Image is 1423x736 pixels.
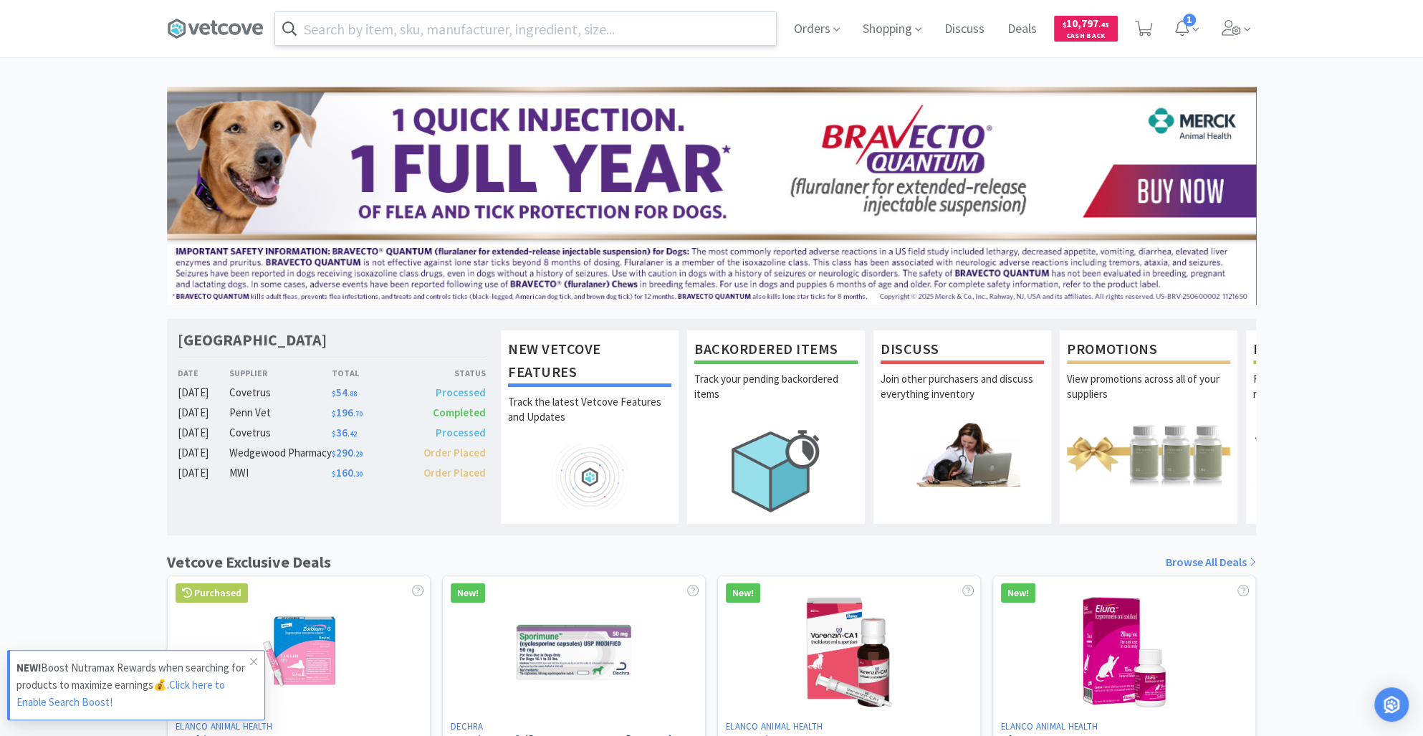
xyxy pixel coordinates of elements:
[1063,32,1109,42] span: Cash Back
[178,404,486,421] a: [DATE]Penn Vet$196.70Completed
[694,338,858,364] h1: Backordered Items
[332,469,336,479] span: $
[873,330,1052,525] a: DiscussJoin other purchasers and discuss everything inventory
[1002,23,1043,36] a: Deals
[1253,421,1417,487] img: hero_samples.png
[1098,20,1109,29] span: . 45
[1063,20,1066,29] span: $
[332,446,363,459] span: 290
[508,444,671,510] img: hero_feature_roadmap.png
[353,469,363,479] span: . 30
[167,87,1256,305] img: 3ffb5edee65b4d9ab6d7b0afa510b01f.jpg
[332,426,357,439] span: 36
[436,426,486,439] span: Processed
[1374,687,1409,722] div: Open Intercom Messenger
[423,446,486,459] span: Order Placed
[229,444,332,462] div: Wedgewood Pharmacy
[1166,553,1256,572] a: Browse All Deals
[332,406,363,419] span: 196
[332,409,336,419] span: $
[332,366,409,380] div: Total
[178,444,486,462] a: [DATE]Wedgewood Pharmacy$290.29Order Placed
[332,389,336,398] span: $
[1063,16,1109,30] span: 10,797
[229,404,332,421] div: Penn Vet
[881,371,1044,421] p: Join other purchasers and discuss everything inventory
[178,424,229,441] div: [DATE]
[423,466,486,479] span: Order Placed
[1067,338,1230,364] h1: Promotions
[178,464,229,482] div: [DATE]
[694,371,858,421] p: Track your pending backordered items
[229,464,332,482] div: MWI
[16,661,41,674] strong: NEW!
[1253,338,1417,364] h1: Free Samples
[178,444,229,462] div: [DATE]
[1067,371,1230,421] p: View promotions across all of your suppliers
[332,386,357,399] span: 54
[1183,14,1196,27] span: 1
[275,12,776,45] input: Search by item, sku, manufacturer, ingredient, size...
[508,394,671,444] p: Track the latest Vetcove Features and Updates
[433,406,486,419] span: Completed
[1054,9,1118,48] a: $10,797.45Cash Back
[178,384,229,401] div: [DATE]
[436,386,486,399] span: Processed
[881,421,1044,487] img: hero_discuss.png
[1059,330,1238,525] a: PromotionsView promotions across all of your suppliers
[1067,421,1230,487] img: hero_promotions.png
[408,366,486,380] div: Status
[348,389,357,398] span: . 88
[686,330,866,525] a: Backordered ItemsTrack your pending backordered items
[7,650,265,720] a: NEW!Boost Nutramax Rewards when searching for products to maximize earnings💰.Click here to Enable...
[353,449,363,459] span: . 29
[229,384,332,401] div: Covetrus
[332,429,336,439] span: $
[178,366,229,380] div: Date
[694,421,858,520] img: hero_backorders.png
[178,464,486,482] a: [DATE]MWI$160.30Order Placed
[881,338,1044,364] h1: Discuss
[178,330,327,350] h1: [GEOGRAPHIC_DATA]
[353,409,363,419] span: . 70
[508,338,671,387] h1: New Vetcove Features
[348,429,357,439] span: . 42
[332,466,363,479] span: 160
[1253,371,1417,421] p: Request free samples on the newest veterinary products
[178,404,229,421] div: [DATE]
[500,330,679,525] a: New Vetcove FeaturesTrack the latest Vetcove Features and Updates
[332,449,336,459] span: $
[229,424,332,441] div: Covetrus
[178,384,486,401] a: [DATE]Covetrus$54.88Processed
[939,23,990,36] a: Discuss
[167,550,331,575] h1: Vetcove Exclusive Deals
[178,424,486,441] a: [DATE]Covetrus$36.42Processed
[229,366,332,380] div: Supplier
[16,659,250,711] p: Boost Nutramax Rewards when searching for products to maximize earnings💰.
